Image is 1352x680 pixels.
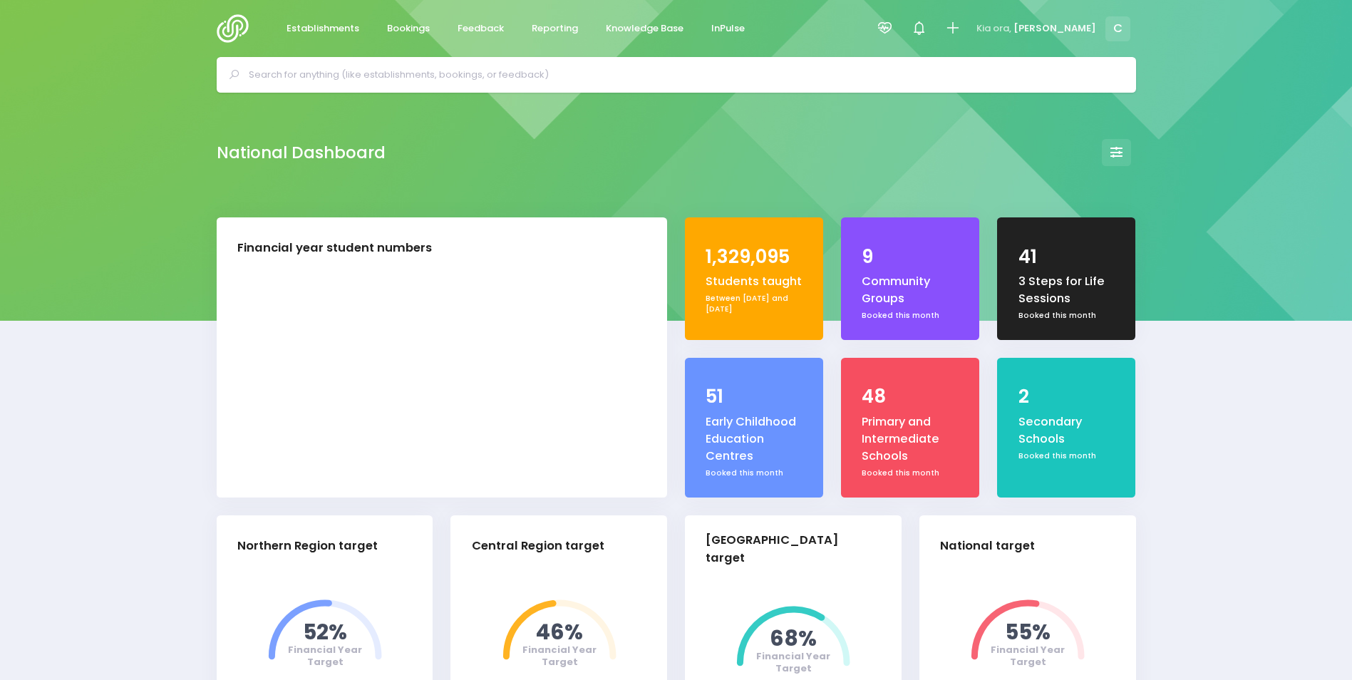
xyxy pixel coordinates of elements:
span: [PERSON_NAME] [1013,21,1096,36]
div: Students taught [706,273,803,290]
a: Reporting [520,15,590,43]
div: [GEOGRAPHIC_DATA] target [706,532,869,567]
div: Northern Region target [237,537,378,555]
a: InPulse [700,15,757,43]
div: 2 [1018,383,1115,411]
input: Search for anything (like establishments, bookings, or feedback) [249,64,1116,86]
div: Secondary Schools [1018,413,1115,448]
div: Primary and Intermediate Schools [862,413,959,465]
div: Between [DATE] and [DATE] [706,293,803,315]
div: 48 [862,383,959,411]
div: Early Childhood Education Centres [706,413,803,465]
div: 3 Steps for Life Sessions [1018,273,1115,308]
div: 1,329,095 [706,243,803,271]
div: Booked this month [862,310,959,321]
span: Reporting [532,21,578,36]
div: Booked this month [862,468,959,479]
div: Booked this month [706,468,803,479]
span: Bookings [387,21,430,36]
span: C [1105,16,1130,41]
span: Feedback [458,21,504,36]
div: Community Groups [862,273,959,308]
a: Bookings [376,15,442,43]
div: Booked this month [1018,310,1115,321]
div: Central Region target [472,537,604,555]
div: 41 [1018,243,1115,271]
div: Financial year student numbers [237,239,432,257]
a: Knowledge Base [594,15,696,43]
a: Feedback [446,15,516,43]
h2: National Dashboard [217,143,386,163]
div: National target [940,537,1035,555]
div: Booked this month [1018,450,1115,462]
div: 51 [706,383,803,411]
span: Kia ora, [976,21,1011,36]
img: Logo [217,14,257,43]
div: 9 [862,243,959,271]
span: Knowledge Base [606,21,683,36]
span: Establishments [287,21,359,36]
a: Establishments [275,15,371,43]
span: InPulse [711,21,745,36]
